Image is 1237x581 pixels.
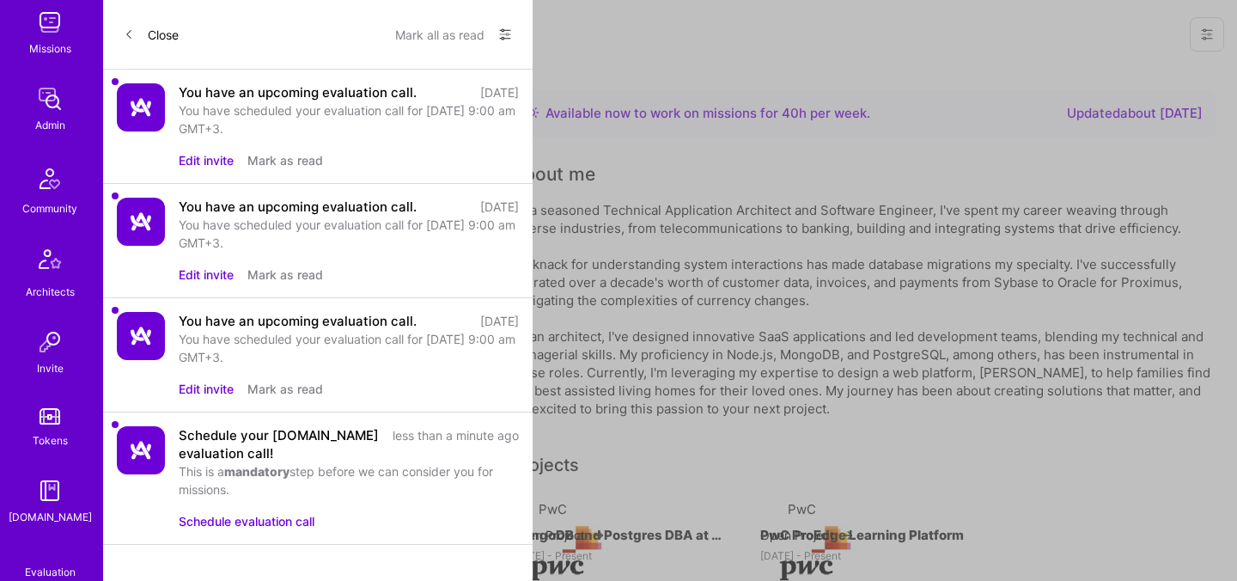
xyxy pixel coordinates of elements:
button: Edit invite [179,380,234,398]
div: Tokens [33,431,68,450]
div: You have scheduled your evaluation call for [DATE] 9:00 am GMT+3. [179,216,519,252]
button: Edit invite [179,151,234,169]
div: Invite [37,359,64,377]
b: mandatory [224,464,289,479]
div: Schedule your [DOMAIN_NAME] evaluation call! [179,426,382,462]
div: Architects [26,283,75,301]
img: tokens [40,408,60,425]
button: Mark as read [247,380,323,398]
img: teamwork [33,5,67,40]
div: Evaluation [25,563,76,581]
img: Company Logo [117,198,165,246]
div: You have scheduled your evaluation call for [DATE] 9:00 am GMT+3. [179,330,519,366]
div: [DATE] [480,83,519,101]
div: You have an upcoming evaluation call. [179,83,417,101]
img: Architects [29,242,70,283]
img: Community [29,158,70,199]
div: Community [22,199,77,217]
img: admin teamwork [33,82,67,116]
button: Schedule evaluation call [179,512,314,530]
div: [DOMAIN_NAME] [9,508,92,526]
div: You have scheduled your evaluation call for [DATE] 9:00 am GMT+3. [179,101,519,138]
button: Close [124,21,179,48]
img: guide book [33,474,67,508]
div: This is a step before we can consider you for missions. [179,462,519,498]
img: Invite [33,325,67,359]
div: [DATE] [480,312,519,330]
div: You have an upcoming evaluation call. [179,312,417,330]
button: Edit invite [179,266,234,284]
button: Mark as read [247,266,323,284]
div: Missions [29,40,71,58]
div: You have an upcoming evaluation call. [179,198,417,216]
div: less than a minute ago [393,426,519,462]
i: icon SelectionTeam [44,550,57,563]
img: Company Logo [117,426,165,474]
img: Company Logo [117,83,165,131]
div: Admin [35,116,65,134]
button: Mark as read [247,151,323,169]
button: Mark all as read [395,21,484,48]
img: Company Logo [117,312,165,360]
div: [DATE] [480,198,519,216]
